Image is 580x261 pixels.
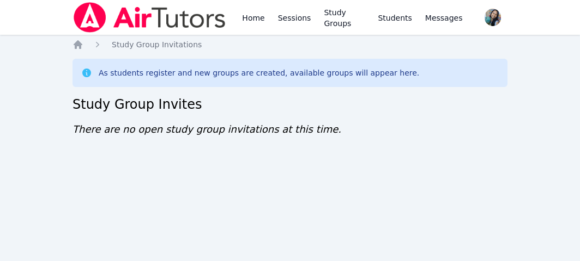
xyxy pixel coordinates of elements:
nav: Breadcrumb [72,39,507,50]
div: As students register and new groups are created, available groups will appear here. [99,67,419,78]
span: There are no open study group invitations at this time. [72,123,341,135]
img: Air Tutors [72,2,227,33]
a: Study Group Invitations [112,39,202,50]
h2: Study Group Invites [72,96,507,113]
span: Messages [425,13,463,23]
span: Study Group Invitations [112,40,202,49]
